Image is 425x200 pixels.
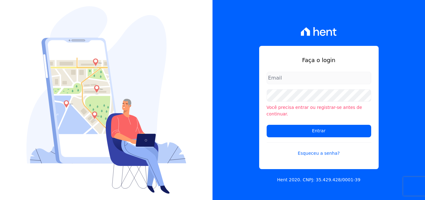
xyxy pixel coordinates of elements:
p: Hent 2020. CNPJ: 35.429.428/0001-39 [277,177,361,183]
li: Você precisa entrar ou registrar-se antes de continuar. [267,104,371,117]
input: Email [267,72,371,84]
h1: Faça o login [267,56,371,64]
img: Login [26,6,186,194]
a: Esqueceu a senha? [267,142,371,157]
input: Entrar [267,125,371,137]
